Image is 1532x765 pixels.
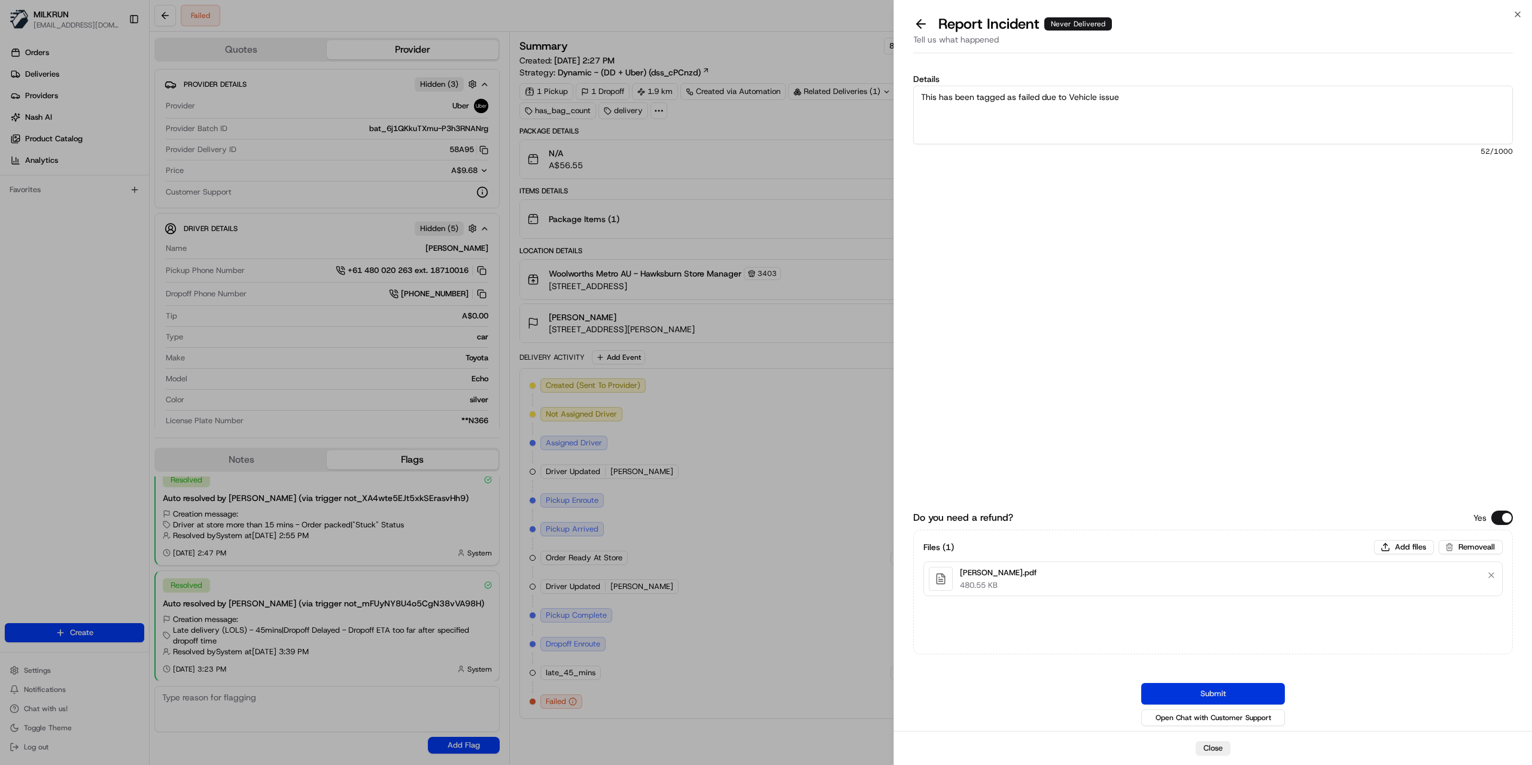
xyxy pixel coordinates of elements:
[1044,17,1112,31] div: Never Delivered
[1483,567,1500,584] button: Remove file
[960,580,1036,591] p: 480.55 KB
[1439,540,1503,554] button: Removeall
[1374,540,1434,554] button: Add files
[913,511,1013,525] label: Do you need a refund?
[913,147,1513,156] span: 52 /1000
[1141,709,1285,726] button: Open Chat with Customer Support
[938,14,1112,34] p: Report Incident
[960,567,1036,579] p: [PERSON_NAME].pdf
[913,86,1513,144] textarea: This has been tagged as failed due to Vehicle issue
[913,75,1513,83] label: Details
[1196,741,1230,755] button: Close
[1473,512,1487,524] p: Yes
[1141,683,1285,705] button: Submit
[923,541,954,553] h3: Files ( 1 )
[913,34,1513,53] div: Tell us what happened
